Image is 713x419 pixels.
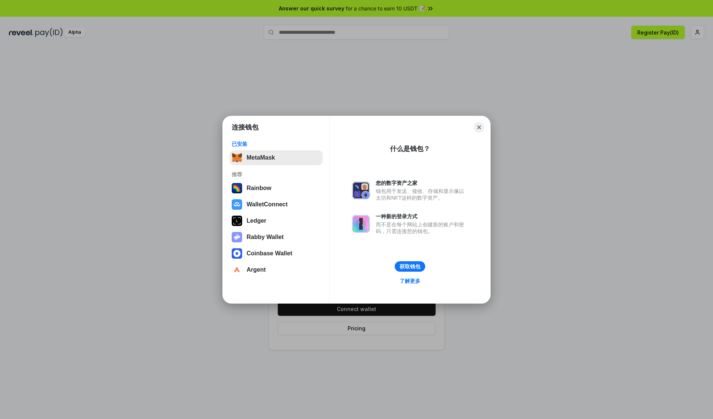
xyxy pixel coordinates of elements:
[376,213,468,220] div: 一种新的登录方式
[232,141,320,147] div: 已安装
[232,171,320,178] div: 推荐
[400,263,420,270] div: 获取钱包
[232,153,242,163] img: svg+xml,%3Csvg%20fill%3D%22none%22%20height%3D%2233%22%20viewBox%3D%220%200%2035%2033%22%20width%...
[232,248,242,259] img: svg+xml,%3Csvg%20width%3D%2228%22%20height%3D%2228%22%20viewBox%3D%220%200%2028%2028%22%20fill%3D...
[247,250,292,257] div: Coinbase Wallet
[247,234,284,240] div: Rabby Wallet
[229,213,323,228] button: Ledger
[474,122,484,132] button: Close
[229,181,323,196] button: Rainbow
[352,181,370,199] img: svg+xml,%3Csvg%20xmlns%3D%22http%3A%2F%2Fwww.w3.org%2F2000%2Fsvg%22%20fill%3D%22none%22%20viewBox...
[376,221,468,235] div: 而不是在每个网站上创建新的账户和密码，只需连接您的钱包。
[376,188,468,201] div: 钱包用于发送、接收、存储和显示像以太坊和NFT这样的数字资产。
[232,199,242,210] img: svg+xml,%3Csvg%20width%3D%2228%22%20height%3D%2228%22%20viewBox%3D%220%200%2028%2028%22%20fill%3D...
[247,154,275,161] div: MetaMask
[232,216,242,226] img: svg+xml,%3Csvg%20xmlns%3D%22http%3A%2F%2Fwww.w3.org%2F2000%2Fsvg%22%20width%3D%2228%22%20height%3...
[232,232,242,242] img: svg+xml,%3Csvg%20xmlns%3D%22http%3A%2F%2Fwww.w3.org%2F2000%2Fsvg%22%20fill%3D%22none%22%20viewBox...
[232,265,242,275] img: svg+xml,%3Csvg%20width%3D%2228%22%20height%3D%2228%22%20viewBox%3D%220%200%2028%2028%22%20fill%3D...
[390,144,430,153] div: 什么是钱包？
[232,123,258,132] h1: 连接钱包
[247,266,266,273] div: Argent
[400,278,420,284] div: 了解更多
[247,217,266,224] div: Ledger
[376,180,468,186] div: 您的数字资产之家
[229,262,323,277] button: Argent
[229,230,323,245] button: Rabby Wallet
[247,201,288,208] div: WalletConnect
[395,261,425,272] button: 获取钱包
[232,183,242,193] img: svg+xml,%3Csvg%20width%3D%22120%22%20height%3D%22120%22%20viewBox%3D%220%200%20120%20120%22%20fil...
[229,197,323,212] button: WalletConnect
[229,150,323,165] button: MetaMask
[247,185,271,192] div: Rainbow
[229,246,323,261] button: Coinbase Wallet
[395,276,425,286] a: 了解更多
[352,215,370,233] img: svg+xml,%3Csvg%20xmlns%3D%22http%3A%2F%2Fwww.w3.org%2F2000%2Fsvg%22%20fill%3D%22none%22%20viewBox...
